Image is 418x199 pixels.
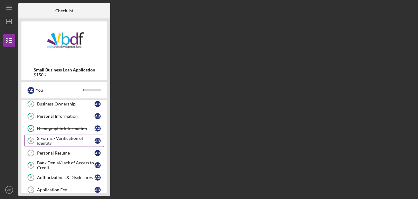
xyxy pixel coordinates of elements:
a: 7Personal ResumeAD [24,147,104,159]
a: 4Personal InformationAD [24,110,104,122]
div: Application Fee [37,187,95,192]
tspan: 4 [30,114,32,118]
b: Small Business Loan Application [34,67,95,72]
img: Product logo [21,25,107,61]
div: Business Ownership [37,101,95,106]
div: A D [95,187,101,193]
div: A D [95,113,101,119]
tspan: 9 [30,176,32,180]
a: 3Business OwnershipAD [24,98,104,110]
b: Checklist [55,8,73,13]
div: A D [28,87,34,94]
a: 62 Forms - Verification of IdentityAD [24,135,104,147]
a: Demographic InformationAD [24,122,104,135]
div: A D [95,150,101,156]
a: 9Authorizations & DisclosuresAD [24,171,104,184]
a: 10Application FeeAD [24,184,104,196]
tspan: 6 [30,139,32,143]
tspan: 7 [30,151,32,155]
div: Authorizations & Disclosures [37,175,95,180]
div: Demographic Information [37,126,95,131]
div: A D [95,101,101,107]
div: A D [95,174,101,181]
button: AD [3,184,15,196]
div: A D [95,125,101,132]
div: A D [95,138,101,144]
div: $150K [34,72,95,77]
tspan: 8 [30,163,32,167]
div: A D [95,162,101,168]
div: Personal Resume [37,151,95,155]
a: 8Bank Denial/Lack of Access to CreditAD [24,159,104,171]
div: Bank Denial/Lack of Access to Credit [37,160,95,170]
tspan: 3 [30,102,32,106]
div: You [36,85,83,95]
text: AD [7,188,11,192]
div: 2 Forms - Verification of Identity [37,136,95,146]
tspan: 10 [29,188,32,192]
div: Personal Information [37,114,95,119]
